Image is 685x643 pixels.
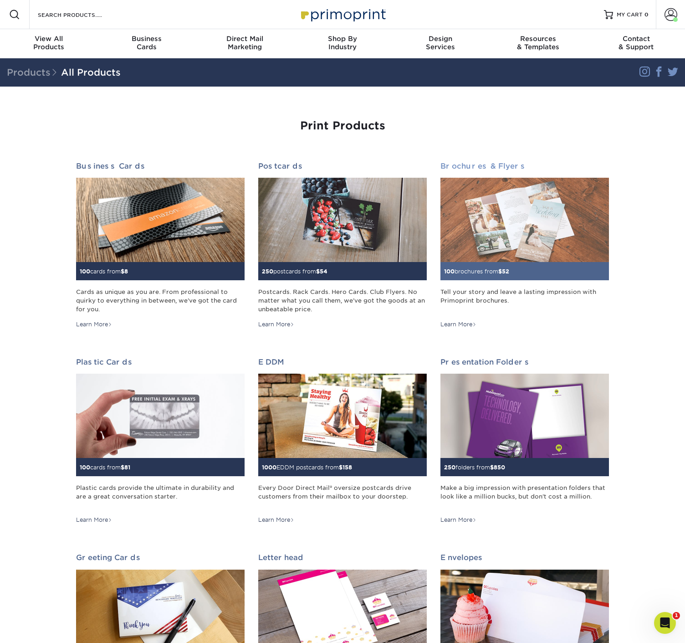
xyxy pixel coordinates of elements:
a: Brochures & Flyers 100brochures from$52 Tell your story and leave a lasting impression with Primo... [440,162,609,329]
div: Every Door Direct Mail® oversize postcards drive customers from their mailbox to your doorstep. [258,484,427,510]
img: Business Cards [76,178,245,262]
a: EDDM 1000EDDM postcards from$158 Every Door Direct Mail® oversize postcards drive customers from ... [258,358,427,525]
div: Industry [294,35,392,51]
span: $ [121,268,124,275]
h2: Letterhead [258,553,427,562]
h2: Brochures & Flyers [440,162,609,170]
span: Design [391,35,489,43]
a: Presentation Folders 250folders from$850 Make a big impression with presentation folders that loo... [440,358,609,525]
div: Learn More [258,516,294,524]
small: cards from [80,464,130,471]
div: Postcards. Rack Cards. Hero Cards. Club Flyers. No matter what you call them, we've got the goods... [258,288,427,314]
span: 52 [502,268,509,275]
span: Business [98,35,196,43]
span: $ [498,268,502,275]
h1: Print Products [76,119,609,133]
span: $ [121,464,124,471]
a: Contact& Support [587,29,685,58]
span: 1000 [262,464,276,471]
a: DesignServices [391,29,489,58]
span: 100 [444,268,455,275]
a: Plastic Cards 100cards from$81 Plastic cards provide the ultimate in durability and are a great c... [76,358,245,525]
span: 1 [673,612,680,619]
div: & Support [587,35,685,51]
div: Learn More [258,320,294,329]
span: 54 [320,268,327,275]
span: 100 [80,464,90,471]
span: 100 [80,268,90,275]
span: Direct Mail [196,35,294,43]
span: 250 [444,464,455,471]
small: brochures from [444,268,509,275]
h2: Envelopes [440,553,609,562]
img: Primoprint [297,5,388,24]
h2: Presentation Folders [440,358,609,366]
h2: Postcards [258,162,427,170]
span: 158 [342,464,352,471]
span: $ [316,268,320,275]
img: Brochures & Flyers [440,178,609,262]
div: Cards as unique as you are. From professional to quirky to everything in between, we've got the c... [76,288,245,314]
div: Cards [98,35,196,51]
h2: Greeting Cards [76,553,245,562]
div: Plastic cards provide the ultimate in durability and are a great conversation starter. [76,484,245,510]
div: & Templates [489,35,587,51]
div: Learn More [76,516,112,524]
span: 0 [644,11,649,18]
span: Contact [587,35,685,43]
div: Learn More [440,516,476,524]
a: Postcards 250postcards from$54 Postcards. Rack Cards. Hero Cards. Club Flyers. No matter what you... [258,162,427,329]
div: Make a big impression with presentation folders that look like a million bucks, but don't cost a ... [440,484,609,510]
h2: EDDM [258,358,427,366]
img: Postcards [258,178,427,262]
iframe: Intercom live chat [654,612,676,634]
div: Learn More [440,320,476,329]
span: 250 [262,268,273,275]
a: BusinessCards [98,29,196,58]
span: 850 [494,464,505,471]
span: $ [339,464,342,471]
small: postcards from [262,268,327,275]
span: Shop By [294,35,392,43]
a: Business Cards 100cards from$8 Cards as unique as you are. From professional to quirky to everyth... [76,162,245,329]
small: EDDM postcards from [262,464,352,471]
img: Presentation Folders [440,374,609,458]
span: $ [490,464,494,471]
a: Resources& Templates [489,29,587,58]
span: 81 [124,464,130,471]
span: Resources [489,35,587,43]
span: 8 [124,268,128,275]
div: Tell your story and leave a lasting impression with Primoprint brochures. [440,288,609,314]
span: Products [7,67,61,78]
h2: Plastic Cards [76,358,245,366]
div: Marketing [196,35,294,51]
span: MY CART [617,11,643,19]
small: cards from [80,268,128,275]
a: Shop ByIndustry [294,29,392,58]
img: EDDM [258,374,427,458]
small: folders from [444,464,505,471]
input: SEARCH PRODUCTS..... [37,9,126,20]
img: Plastic Cards [76,374,245,458]
a: Direct MailMarketing [196,29,294,58]
h2: Business Cards [76,162,245,170]
div: Learn More [76,320,112,329]
a: All Products [61,67,121,78]
div: Services [391,35,489,51]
